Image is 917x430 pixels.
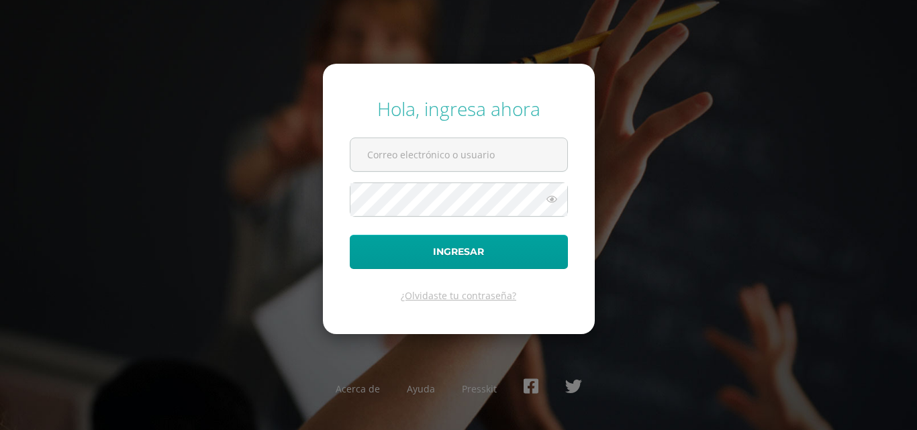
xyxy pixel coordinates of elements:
[462,382,497,395] a: Presskit
[407,382,435,395] a: Ayuda
[401,289,516,302] a: ¿Olvidaste tu contraseña?
[336,382,380,395] a: Acerca de
[350,138,567,171] input: Correo electrónico o usuario
[350,96,568,121] div: Hola, ingresa ahora
[350,235,568,269] button: Ingresar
